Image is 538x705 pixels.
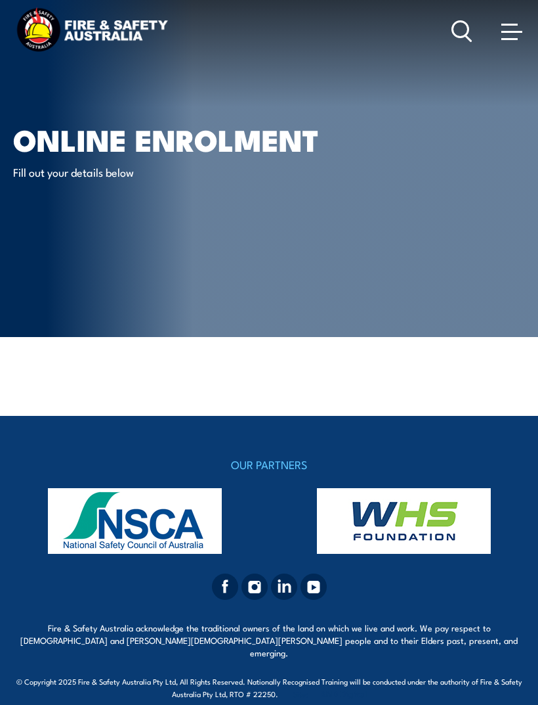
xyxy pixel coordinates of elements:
[321,687,367,700] a: KND Digital
[293,689,367,699] span: Site:
[13,455,525,474] h4: OUR PARTNERS
[13,488,256,554] img: nsca-logo-footer
[282,488,525,554] img: whs-logo-footer
[13,164,253,179] p: Fill out your details below
[13,126,337,152] h1: Online Enrolment
[13,622,525,659] p: Fire & Safety Australia acknowledge the traditional owners of the land on which we live and work....
[13,675,525,700] span: © Copyright 2025 Fire & Safety Australia Pty Ltd, All Rights Reserved. Nationally Recognised Trai...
